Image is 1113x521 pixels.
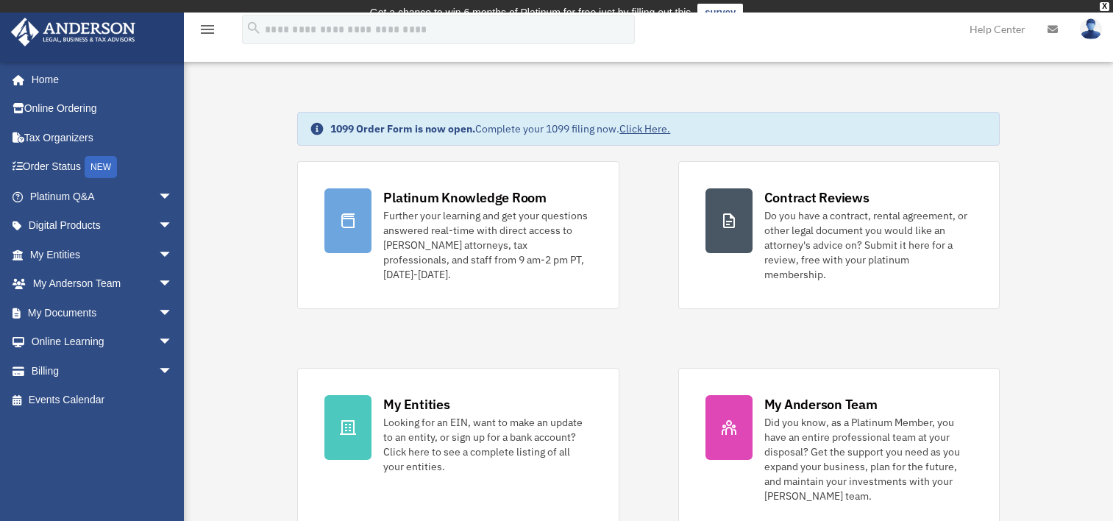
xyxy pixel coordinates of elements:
a: menu [199,26,216,38]
div: My Entities [383,395,449,414]
div: Further your learning and get your questions answered real-time with direct access to [PERSON_NAM... [383,208,591,282]
div: Complete your 1099 filing now. [330,121,670,136]
a: Digital Productsarrow_drop_down [10,211,195,241]
a: survey [697,4,743,21]
div: Contract Reviews [764,188,870,207]
a: My Anderson Teamarrow_drop_down [10,269,195,299]
a: Order StatusNEW [10,152,195,182]
a: My Entitiesarrow_drop_down [10,240,195,269]
div: My Anderson Team [764,395,878,414]
i: menu [199,21,216,38]
span: arrow_drop_down [158,327,188,358]
div: Get a chance to win 6 months of Platinum for free just by filling out this [370,4,691,21]
span: arrow_drop_down [158,182,188,212]
img: User Pic [1080,18,1102,40]
a: Home [10,65,188,94]
div: NEW [85,156,117,178]
a: My Documentsarrow_drop_down [10,298,195,327]
a: Contract Reviews Do you have a contract, rental agreement, or other legal document you would like... [678,161,1000,309]
a: Tax Organizers [10,123,195,152]
div: Looking for an EIN, want to make an update to an entity, or sign up for a bank account? Click her... [383,415,591,474]
div: Do you have a contract, rental agreement, or other legal document you would like an attorney's ad... [764,208,972,282]
span: arrow_drop_down [158,356,188,386]
span: arrow_drop_down [158,298,188,328]
a: Events Calendar [10,386,195,415]
a: Online Learningarrow_drop_down [10,327,195,357]
img: Anderson Advisors Platinum Portal [7,18,140,46]
div: close [1100,2,1109,11]
span: arrow_drop_down [158,211,188,241]
a: Click Here. [619,122,670,135]
i: search [246,20,262,36]
span: arrow_drop_down [158,269,188,300]
a: Platinum Q&Aarrow_drop_down [10,182,195,211]
span: arrow_drop_down [158,240,188,270]
a: Billingarrow_drop_down [10,356,195,386]
div: Platinum Knowledge Room [383,188,547,207]
a: Online Ordering [10,94,195,124]
a: Platinum Knowledge Room Further your learning and get your questions answered real-time with dire... [297,161,619,309]
div: Did you know, as a Platinum Member, you have an entire professional team at your disposal? Get th... [764,415,972,503]
strong: 1099 Order Form is now open. [330,122,475,135]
